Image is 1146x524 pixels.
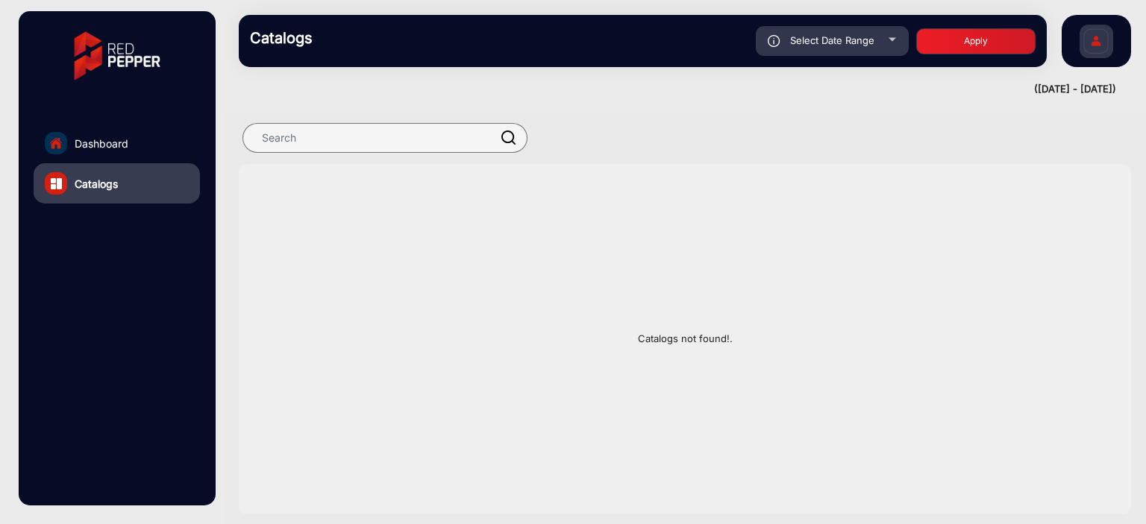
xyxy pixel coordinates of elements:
[250,29,459,47] h3: Catalogs
[34,123,200,163] a: Dashboard
[34,163,200,203] a: Catalogs
[501,130,516,145] img: prodSearch.svg
[75,176,118,192] span: Catalogs
[239,332,1131,347] span: Catalogs not found!.
[49,136,63,150] img: home
[242,123,527,153] input: Search
[916,28,1036,54] button: Apply
[51,178,62,189] img: catalog
[224,82,1116,97] div: ([DATE] - [DATE])
[75,136,128,151] span: Dashboard
[790,34,874,46] span: Select Date Range
[63,19,171,93] img: vmg-logo
[1080,17,1112,69] img: Sign%20Up.svg
[768,35,780,47] img: icon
